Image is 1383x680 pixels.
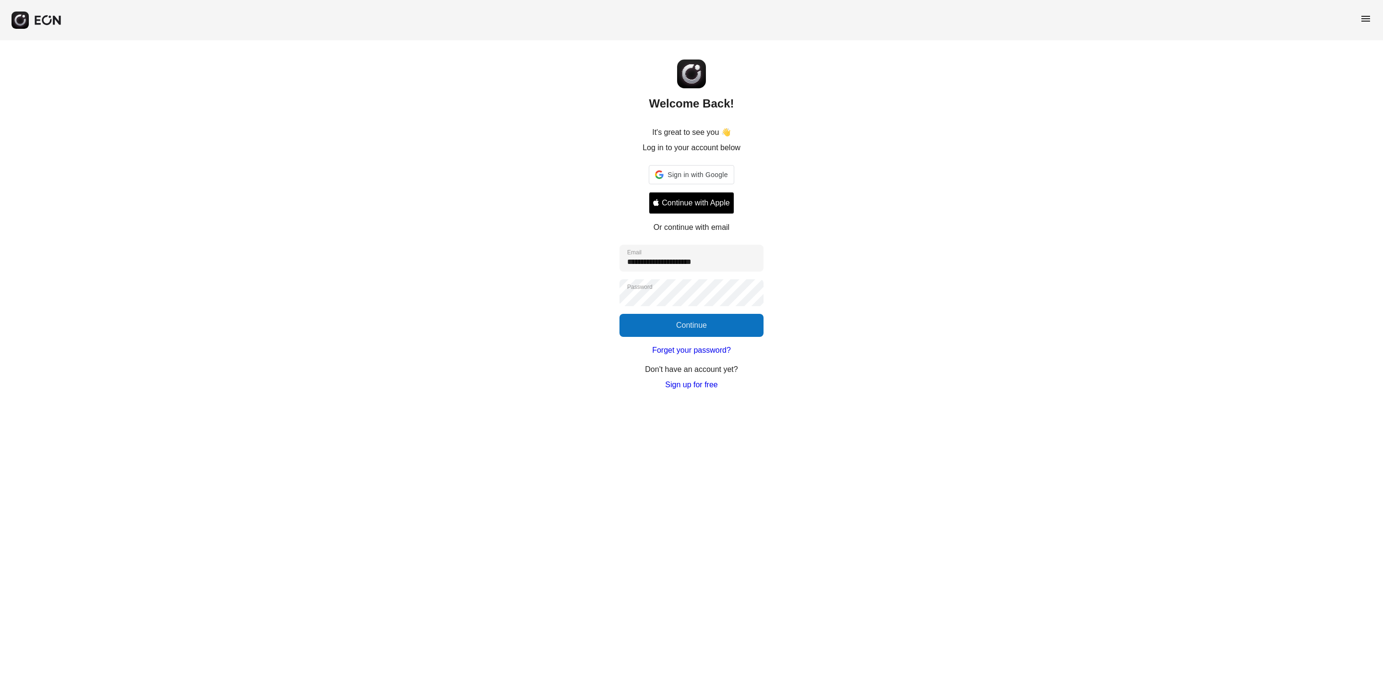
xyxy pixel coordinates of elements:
[619,314,764,337] button: Continue
[652,345,731,356] a: Forget your password?
[1360,13,1371,24] span: menu
[654,222,729,233] p: Or continue with email
[627,249,642,256] label: Email
[649,165,734,184] div: Sign in with Google
[665,379,717,391] a: Sign up for free
[627,283,653,291] label: Password
[649,192,734,214] button: Signin with apple ID
[667,169,728,180] span: Sign in with Google
[652,127,731,138] p: It's great to see you 👋
[645,364,738,375] p: Don't have an account yet?
[643,142,740,154] p: Log in to your account below
[649,96,734,111] h2: Welcome Back!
